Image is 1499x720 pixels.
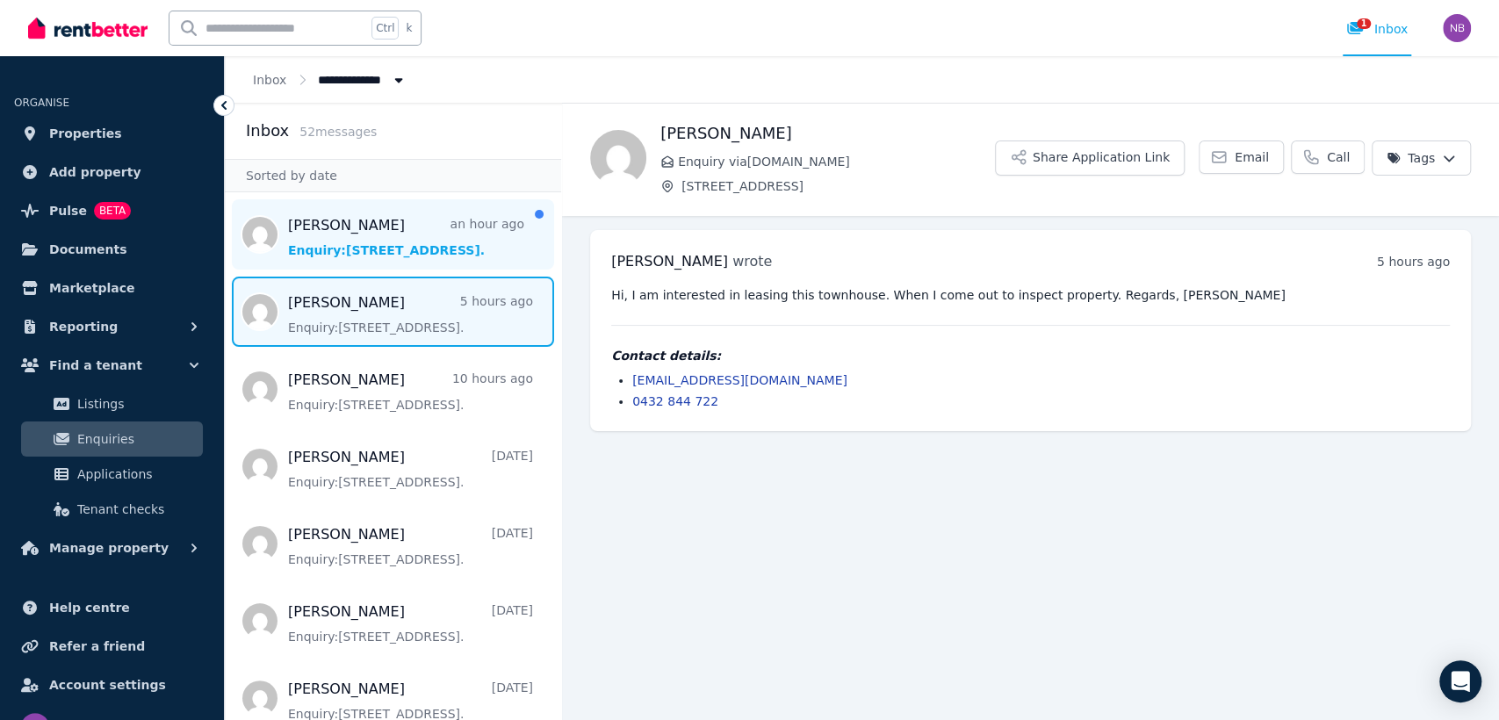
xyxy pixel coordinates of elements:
[49,597,130,618] span: Help centre
[371,17,399,40] span: Ctrl
[678,153,995,170] span: Enquiry via [DOMAIN_NAME]
[14,530,210,565] button: Manage property
[94,202,131,220] span: BETA
[21,421,203,457] a: Enquiries
[225,56,436,103] nav: Breadcrumb
[21,457,203,492] a: Applications
[49,277,134,299] span: Marketplace
[49,674,166,695] span: Account settings
[1327,148,1350,166] span: Call
[49,636,145,657] span: Refer a friend
[225,159,561,192] div: Sorted by date
[14,348,210,383] button: Find a tenant
[681,177,995,195] span: [STREET_ADDRESS]
[590,130,646,186] img: Suzanne Griffiths
[246,119,289,143] h2: Inbox
[1346,20,1408,38] div: Inbox
[611,286,1450,304] pre: Hi, I am interested in leasing this townhouse. When I come out to inspect property. Regards, [PER...
[14,629,210,664] a: Refer a friend
[611,347,1450,364] h4: Contact details:
[14,116,210,151] a: Properties
[1199,140,1284,174] a: Email
[49,200,87,221] span: Pulse
[49,537,169,558] span: Manage property
[14,309,210,344] button: Reporting
[77,464,196,485] span: Applications
[1357,18,1371,29] span: 1
[14,232,210,267] a: Documents
[288,447,533,491] a: [PERSON_NAME][DATE]Enquiry:[STREET_ADDRESS].
[1372,140,1471,176] button: Tags
[1377,255,1450,269] time: 5 hours ago
[1439,660,1481,702] div: Open Intercom Messenger
[77,499,196,520] span: Tenant checks
[77,428,196,450] span: Enquiries
[14,193,210,228] a: PulseBETA
[660,121,995,146] h1: [PERSON_NAME]
[21,492,203,527] a: Tenant checks
[632,394,718,408] a: 0432 844 722
[49,355,142,376] span: Find a tenant
[1387,149,1435,167] span: Tags
[1235,148,1269,166] span: Email
[288,601,533,645] a: [PERSON_NAME][DATE]Enquiry:[STREET_ADDRESS].
[299,125,377,139] span: 52 message s
[49,162,141,183] span: Add property
[21,386,203,421] a: Listings
[14,155,210,190] a: Add property
[288,524,533,568] a: [PERSON_NAME][DATE]Enquiry:[STREET_ADDRESS].
[1443,14,1471,42] img: Nadia Banna
[288,370,533,414] a: [PERSON_NAME]10 hours agoEnquiry:[STREET_ADDRESS].
[49,239,127,260] span: Documents
[288,292,533,336] a: [PERSON_NAME]5 hours agoEnquiry:[STREET_ADDRESS].
[28,15,148,41] img: RentBetter
[253,73,286,87] a: Inbox
[14,667,210,702] a: Account settings
[732,253,772,270] span: wrote
[995,140,1185,176] button: Share Application Link
[288,215,524,259] a: [PERSON_NAME]an hour agoEnquiry:[STREET_ADDRESS].
[49,316,118,337] span: Reporting
[632,373,847,387] a: [EMAIL_ADDRESS][DOMAIN_NAME]
[77,393,196,414] span: Listings
[14,590,210,625] a: Help centre
[1291,140,1365,174] a: Call
[14,97,69,109] span: ORGANISE
[49,123,122,144] span: Properties
[611,253,728,270] span: [PERSON_NAME]
[14,270,210,306] a: Marketplace
[406,21,412,35] span: k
